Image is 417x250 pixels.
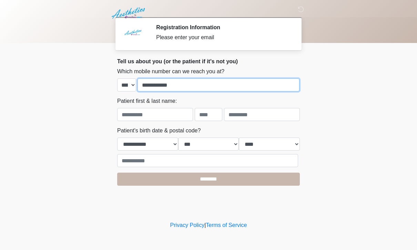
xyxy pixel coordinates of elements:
[110,5,148,21] img: Aesthetics by Emediate Cure Logo
[156,33,289,42] div: Please enter your email
[204,222,206,228] a: |
[170,222,205,228] a: Privacy Policy
[117,97,177,105] label: Patient first & last name:
[117,58,300,65] h2: Tell us about you (or the patient if it's not you)
[122,24,143,45] img: Agent Avatar
[117,127,201,135] label: Patient's birth date & postal code?
[117,67,224,76] label: Which mobile number can we reach you at?
[206,222,247,228] a: Terms of Service
[156,24,289,31] h2: Registration Information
